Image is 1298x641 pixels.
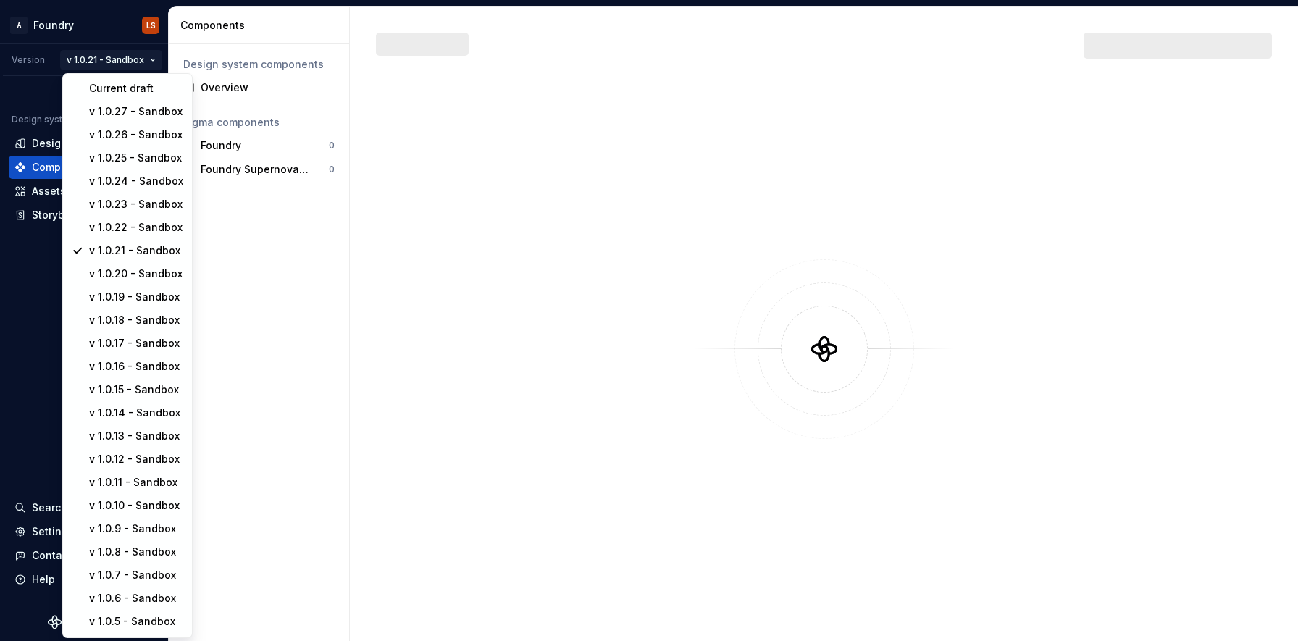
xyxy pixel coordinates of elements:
[89,591,183,606] div: v 1.0.6 - Sandbox
[89,267,183,281] div: v 1.0.20 - Sandbox
[89,521,183,536] div: v 1.0.9 - Sandbox
[89,104,183,119] div: v 1.0.27 - Sandbox
[89,81,183,96] div: Current draft
[89,614,183,629] div: v 1.0.5 - Sandbox
[89,197,183,211] div: v 1.0.23 - Sandbox
[89,498,183,513] div: v 1.0.10 - Sandbox
[89,382,183,397] div: v 1.0.15 - Sandbox
[89,452,183,466] div: v 1.0.12 - Sandbox
[89,429,183,443] div: v 1.0.13 - Sandbox
[89,174,183,188] div: v 1.0.24 - Sandbox
[89,151,183,165] div: v 1.0.25 - Sandbox
[89,220,183,235] div: v 1.0.22 - Sandbox
[89,243,183,258] div: v 1.0.21 - Sandbox
[89,290,183,304] div: v 1.0.19 - Sandbox
[89,406,183,420] div: v 1.0.14 - Sandbox
[89,359,183,374] div: v 1.0.16 - Sandbox
[89,313,183,327] div: v 1.0.18 - Sandbox
[89,336,183,351] div: v 1.0.17 - Sandbox
[89,127,183,142] div: v 1.0.26 - Sandbox
[89,568,183,582] div: v 1.0.7 - Sandbox
[89,545,183,559] div: v 1.0.8 - Sandbox
[89,475,183,490] div: v 1.0.11 - Sandbox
